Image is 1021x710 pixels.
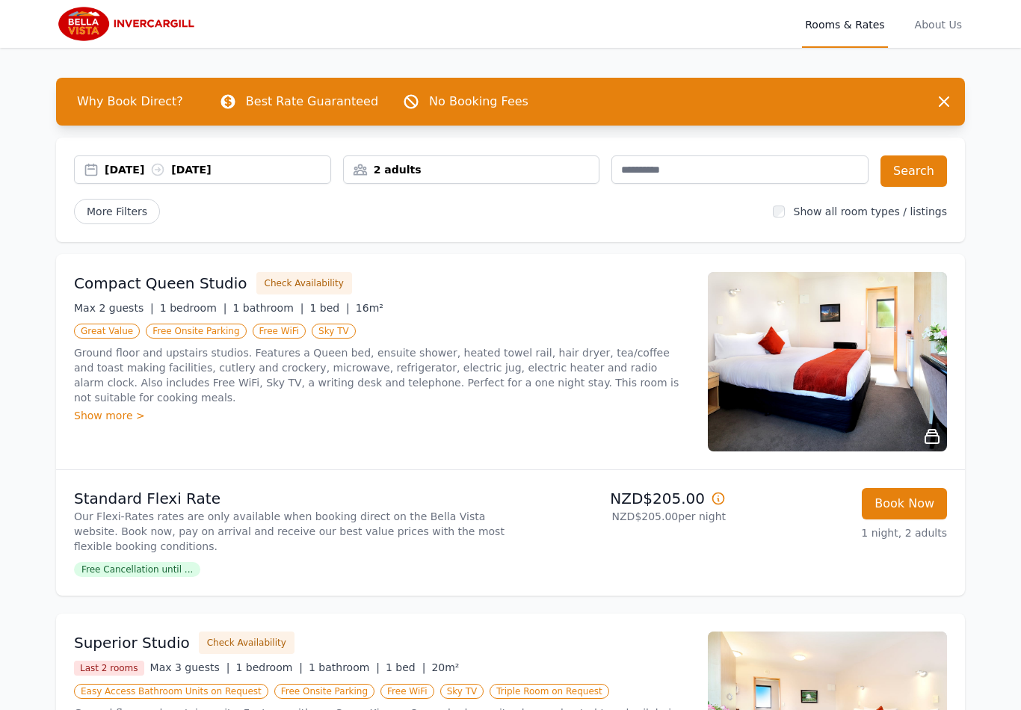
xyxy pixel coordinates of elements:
span: Why Book Direct? [65,87,195,117]
span: Max 2 guests | [74,302,154,314]
h3: Compact Queen Studio [74,273,247,294]
span: Triple Room on Request [490,684,608,699]
div: Show more > [74,408,690,423]
span: Max 3 guests | [150,661,230,673]
p: Ground floor and upstairs studios. Features a Queen bed, ensuite shower, heated towel rail, hair ... [74,345,690,405]
span: Free Onsite Parking [146,324,246,339]
span: Free Onsite Parking [274,684,374,699]
span: 1 bed | [309,302,349,314]
span: More Filters [74,199,160,224]
p: Our Flexi-Rates rates are only available when booking direct on the Bella Vista website. Book now... [74,509,505,554]
span: 1 bathroom | [232,302,303,314]
button: Check Availability [256,272,352,294]
p: Standard Flexi Rate [74,488,505,509]
p: NZD$205.00 per night [516,509,726,524]
span: 1 bathroom | [309,661,380,673]
button: Search [880,155,947,187]
span: Free Cancellation until ... [74,562,200,577]
button: Book Now [862,488,947,519]
span: Free WiFi [380,684,434,699]
span: Sky TV [440,684,484,699]
div: 2 adults [344,162,599,177]
p: No Booking Fees [429,93,528,111]
h3: Superior Studio [74,632,190,653]
button: Check Availability [199,632,294,654]
span: Easy Access Bathroom Units on Request [74,684,268,699]
label: Show all room types / listings [794,206,947,217]
span: Great Value [74,324,140,339]
span: Sky TV [312,324,356,339]
div: [DATE] [DATE] [105,162,330,177]
p: 1 night, 2 adults [738,525,947,540]
p: NZD$205.00 [516,488,726,509]
span: 1 bedroom | [235,661,303,673]
span: Free WiFi [253,324,306,339]
span: 16m² [356,302,383,314]
span: 20m² [431,661,459,673]
p: Best Rate Guaranteed [246,93,378,111]
span: Last 2 rooms [74,661,144,676]
span: 1 bedroom | [160,302,227,314]
img: Bella Vista Invercargill [56,6,200,42]
span: 1 bed | [386,661,425,673]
